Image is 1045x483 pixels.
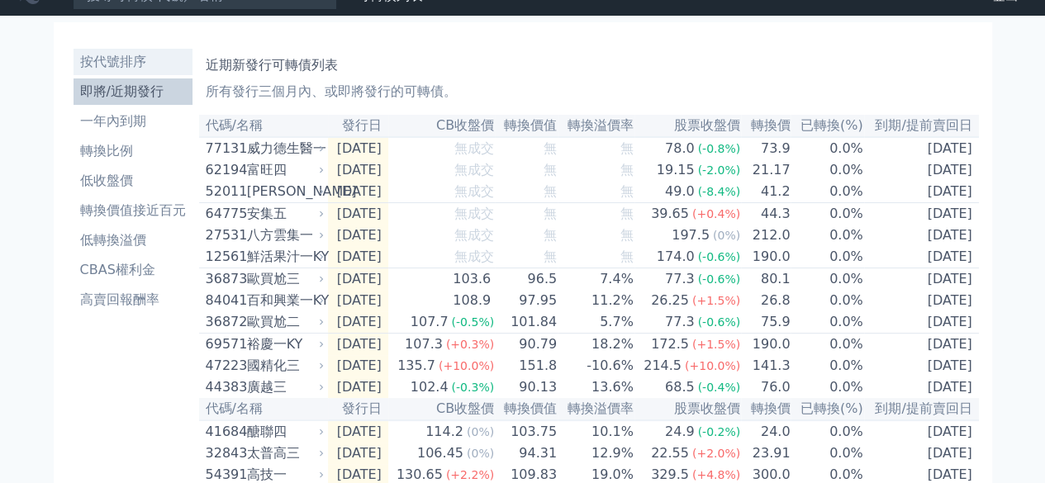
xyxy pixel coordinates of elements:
[454,183,494,199] span: 無成交
[206,247,243,267] div: 12561
[558,290,634,311] td: 11.2%
[544,162,557,178] span: 無
[74,78,192,105] a: 即將/近期發行
[407,377,452,397] div: 102.4
[206,377,243,397] div: 44383
[697,315,740,329] span: (-0.6%)
[74,197,192,224] a: 轉換價值接近百元
[791,420,863,443] td: 0.0%
[864,268,979,291] td: [DATE]
[495,355,558,376] td: 151.8
[791,225,863,246] td: 0.0%
[401,334,446,354] div: 107.3
[558,355,634,376] td: -10.6%
[206,160,243,180] div: 62194
[741,203,791,225] td: 44.3
[653,247,698,267] div: 174.0
[558,420,634,443] td: 10.1%
[495,115,558,137] th: 轉換價值
[692,338,740,351] span: (+1.5%)
[791,376,863,398] td: 0.0%
[640,356,685,376] div: 214.5
[328,181,388,203] td: [DATE]
[791,115,863,137] th: 已轉換(%)
[741,290,791,311] td: 26.8
[467,425,494,438] span: (0%)
[864,137,979,159] td: [DATE]
[662,269,698,289] div: 77.3
[328,376,388,398] td: [DATE]
[791,137,863,159] td: 0.0%
[74,230,192,250] li: 低轉換溢價
[247,247,321,267] div: 鮮活果汁一KY
[328,159,388,181] td: [DATE]
[558,311,634,334] td: 5.7%
[439,359,494,372] span: (+10.0%)
[74,111,192,131] li: 一年內到期
[74,141,192,161] li: 轉換比例
[206,55,972,75] h1: 近期新發行可轉債列表
[864,376,979,398] td: [DATE]
[388,398,495,420] th: CB收盤價
[446,468,494,481] span: (+2.2%)
[648,291,692,310] div: 26.25
[791,246,863,268] td: 0.0%
[713,229,740,242] span: (0%)
[634,115,741,137] th: 股票收盤價
[620,140,634,156] span: 無
[328,311,388,334] td: [DATE]
[697,250,740,263] span: (-0.6%)
[692,468,740,481] span: (+4.8%)
[697,185,740,198] span: (-8.4%)
[74,52,192,72] li: 按代號排序
[328,225,388,246] td: [DATE]
[697,163,740,177] span: (-2.0%)
[495,376,558,398] td: 90.13
[454,227,494,243] span: 無成交
[206,291,243,310] div: 84041
[864,159,979,181] td: [DATE]
[454,249,494,264] span: 無成交
[662,139,698,159] div: 78.0
[741,355,791,376] td: 141.3
[791,311,863,334] td: 0.0%
[544,227,557,243] span: 無
[741,115,791,137] th: 轉換價
[74,201,192,220] li: 轉換價值接近百元
[446,338,494,351] span: (+0.3%)
[495,334,558,356] td: 90.79
[407,312,452,332] div: 107.7
[648,334,692,354] div: 172.5
[247,204,321,224] div: 安集五
[791,398,863,420] th: 已轉換(%)
[653,160,698,180] div: 19.15
[864,181,979,203] td: [DATE]
[414,443,467,463] div: 106.45
[328,115,388,137] th: 發行日
[648,443,692,463] div: 22.55
[247,422,321,442] div: 醣聯四
[206,82,972,102] p: 所有發行三個月內、或即將發行的可轉債。
[247,377,321,397] div: 廣越三
[451,381,494,394] span: (-0.3%)
[685,359,740,372] span: (+10.0%)
[791,290,863,311] td: 0.0%
[328,443,388,464] td: [DATE]
[791,443,863,464] td: 0.0%
[74,49,192,75] a: 按代號排序
[328,420,388,443] td: [DATE]
[558,334,634,356] td: 18.2%
[247,160,321,180] div: 富旺四
[454,140,494,156] span: 無成交
[864,203,979,225] td: [DATE]
[741,334,791,356] td: 190.0
[206,225,243,245] div: 27531
[74,138,192,164] a: 轉換比例
[662,312,698,332] div: 77.3
[692,447,740,460] span: (+2.0%)
[692,294,740,307] span: (+1.5%)
[495,268,558,291] td: 96.5
[864,246,979,268] td: [DATE]
[449,291,494,310] div: 108.9
[74,286,192,313] a: 高賣回報酬率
